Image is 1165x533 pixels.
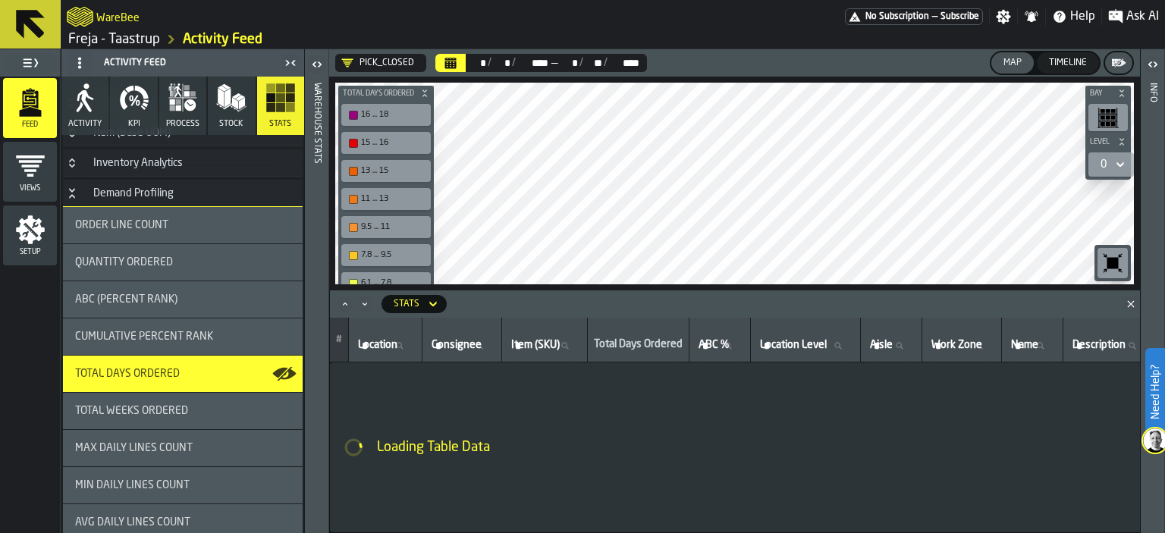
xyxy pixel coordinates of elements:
[1094,155,1128,174] div: DropdownMenuValue-
[1072,339,1126,351] span: label
[75,479,190,491] span: Min Daily Lines Count
[358,339,397,351] span: label
[344,107,428,123] div: 16 ... 18
[865,11,929,22] span: No Subscription
[63,356,303,392] div: stat-Total Days Ordered
[63,244,303,281] div: stat-Quantity Ordered
[75,516,290,528] div: Title
[75,368,180,380] span: Total Days Ordered
[1037,52,1099,74] button: button-Timeline
[68,119,102,129] span: Activity
[75,368,290,380] div: Title
[96,9,140,24] h2: Sub Title
[75,516,190,528] span: Avg Daily Lines Count
[1087,89,1114,98] span: Bay
[435,54,647,72] div: Select date range
[1122,296,1140,312] button: Close
[1101,251,1125,275] svg: Reset zoom and position
[928,336,995,356] input: label
[696,336,744,356] input: label
[355,336,416,356] input: label
[306,52,328,80] label: button-toggle-Open
[3,121,57,129] span: Feed
[1018,9,1045,24] label: button-toggle-Notifications
[1085,134,1131,149] button: button-
[932,11,937,22] span: —
[1070,8,1095,26] span: Help
[67,3,93,30] a: logo-header
[870,339,893,351] span: label
[594,338,683,353] div: Total Days Ordered
[84,187,183,199] div: Demand Profiling
[75,442,290,454] div: Title
[75,479,290,491] div: Title
[1087,138,1114,146] span: Level
[990,9,1017,24] label: button-toggle-Settings
[336,334,342,345] span: #
[75,293,290,306] div: Title
[341,57,414,69] div: DropdownMenuValue-rEtLmew5B1VtHsfFNHPJa
[75,256,290,268] div: Title
[75,219,168,231] span: Order Line Count
[68,31,160,48] a: link-to-/wh/i/36c4991f-68ef-4ca7-ab45-a2252c911eea
[361,194,426,204] div: 11 ... 13
[3,142,57,202] li: menu Views
[604,57,608,69] div: /
[63,467,303,503] div: stat-Min Daily Lines Count
[1046,8,1101,26] label: button-toggle-Help
[63,393,303,429] div: stat-Total Weeks Ordered
[1085,101,1131,134] div: button-toolbar-undefined
[340,89,417,98] span: Total Days Ordered
[467,57,488,69] div: Select date range
[579,57,583,69] div: /
[344,135,428,151] div: 15 ... 16
[361,138,426,148] div: 15 ... 16
[75,219,290,231] div: Title
[361,222,426,232] div: 9.5 ... 11
[338,86,434,101] button: button-
[508,336,581,356] input: label
[128,119,140,129] span: KPI
[67,30,613,49] nav: Breadcrumb
[1148,80,1158,529] div: Info
[75,405,188,417] span: Total Weeks Ordered
[272,356,297,392] label: button-toggle-Show on Map
[432,339,482,351] span: label
[75,405,290,417] div: Title
[183,31,262,48] a: link-to-/wh/i/36c4991f-68ef-4ca7-ab45-a2252c911eea/feed/1c3b701f-6b04-4760-b41b-8b45b7e376fe
[3,205,57,266] li: menu Setup
[1147,350,1163,434] label: Need Help?
[845,8,983,25] div: Menu Subscription
[1011,339,1038,351] span: label
[338,185,434,213] div: button-toolbar-undefined
[760,339,827,351] span: label
[997,58,1028,68] div: Map
[344,247,428,263] div: 7.8 ... 9.5
[75,331,290,343] div: Title
[1102,8,1165,26] label: button-toggle-Ask AI
[512,57,516,69] div: /
[991,52,1034,74] button: button-Map
[1094,245,1131,281] div: button-toolbar-undefined
[429,336,495,356] input: label
[608,57,641,69] div: Select date range
[361,110,426,120] div: 16 ... 18
[63,318,303,355] div: stat-Cumulative Percent Rank
[338,241,434,269] div: button-toolbar-undefined
[757,336,854,356] input: label
[1043,58,1093,68] div: Timeline
[940,11,979,22] span: Subscribe
[344,163,428,179] div: 13 ... 15
[356,296,374,312] button: Minimize
[1142,52,1163,80] label: button-toggle-Open
[867,336,915,356] input: label
[219,119,243,129] span: Stock
[63,187,81,199] button: Button-Demand Profiling-open
[338,269,434,297] div: button-toolbar-undefined
[1069,336,1148,356] input: label
[559,57,579,69] div: Select date range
